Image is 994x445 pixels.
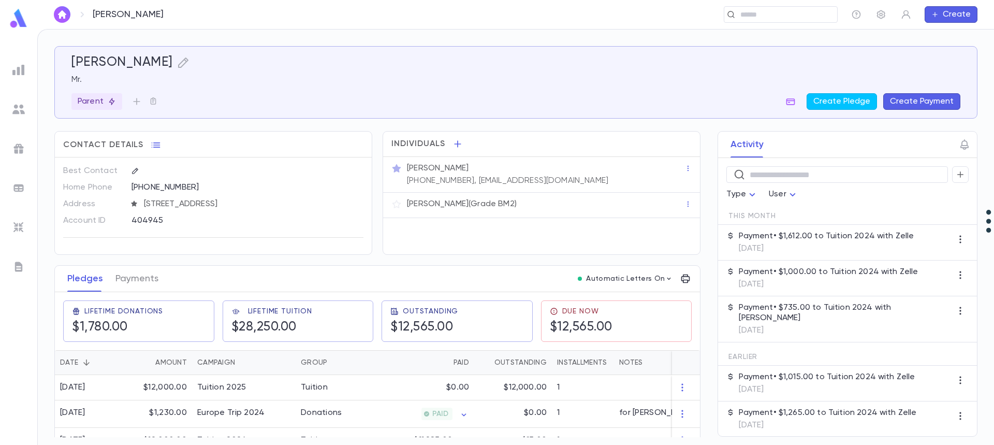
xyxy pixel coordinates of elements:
[739,408,916,418] p: Payment • $1,265.00 to Tuition 2024 with Zelle
[63,179,123,196] p: Home Phone
[63,163,123,179] p: Best Contact
[614,350,743,375] div: Notes
[63,140,143,150] span: Contact Details
[739,231,914,241] p: Payment • $1,612.00 to Tuition 2024 with Zelle
[504,382,547,393] p: $12,000.00
[403,307,458,315] span: Outstanding
[131,179,363,195] div: [PHONE_NUMBER]
[446,382,469,393] p: $0.00
[12,64,25,76] img: reports_grey.c525e4749d1bce6a11f5fe2a8de1b229.svg
[60,382,85,393] div: [DATE]
[12,182,25,194] img: batches_grey.339ca447c9d9533ef1741baa751efc33.svg
[807,93,877,110] button: Create Pledge
[131,212,312,228] div: 404945
[739,303,952,323] p: Payment • $735.00 to Tuition 2024 with [PERSON_NAME]
[373,350,474,375] div: Paid
[574,271,677,286] button: Automatic Letters On
[391,139,445,149] span: Individuals
[125,350,192,375] div: Amount
[739,243,914,254] p: [DATE]
[726,190,746,198] span: Type
[474,350,552,375] div: Outstanding
[769,190,786,198] span: User
[301,382,328,393] div: Tuition
[301,408,342,418] div: Donations
[60,350,78,375] div: Date
[93,9,164,20] p: [PERSON_NAME]
[428,410,452,418] span: PAID
[12,142,25,155] img: campaigns_grey.99e729a5f7ee94e3726e6486bddda8f1.svg
[78,354,95,371] button: Sort
[739,384,915,395] p: [DATE]
[197,350,235,375] div: Campaign
[739,372,915,382] p: Payment • $1,015.00 to Tuition 2024 with Zelle
[140,199,364,209] span: [STREET_ADDRESS]
[407,176,608,186] p: [PHONE_NUMBER], [EMAIL_ADDRESS][DOMAIN_NAME]
[550,320,612,335] h5: $12,565.00
[197,408,265,418] div: Europe Trip 2024
[739,279,918,290] p: [DATE]
[769,184,799,205] div: User
[248,307,312,315] span: Lifetime Tuition
[552,400,614,428] div: 1
[55,350,125,375] div: Date
[524,408,547,418] p: $0.00
[494,350,547,375] div: Outstanding
[125,375,192,400] div: $12,000.00
[407,163,469,174] p: [PERSON_NAME]
[84,307,163,315] span: Lifetime Donations
[728,353,757,361] span: Earlier
[231,320,297,335] h5: $28,250.00
[726,184,758,205] div: Type
[586,275,665,283] p: Automatic Letters On
[56,10,68,19] img: home_white.a664292cf8c1dea59945f0da9f25487c.svg
[296,350,373,375] div: Group
[12,261,25,273] img: letters_grey.7941b92b52307dd3b8a917253454ce1c.svg
[883,93,960,110] button: Create Payment
[12,103,25,116] img: students_grey.60c7aba0da46da39d6d829b817ac14fc.svg
[619,350,642,375] div: Notes
[71,75,960,85] p: Mr.
[407,199,517,209] p: [PERSON_NAME] (Grade BM2)
[197,382,246,393] div: Tuition 2025
[71,93,122,110] div: Parent
[552,375,614,400] div: 1
[619,408,695,418] div: for [PERSON_NAME]
[63,212,123,229] p: Account ID
[71,55,173,70] h5: [PERSON_NAME]
[115,266,158,292] button: Payments
[739,420,916,430] p: [DATE]
[8,8,29,28] img: logo
[552,350,614,375] div: Installments
[728,212,776,220] span: This Month
[454,350,469,375] div: Paid
[557,350,607,375] div: Installments
[390,320,453,335] h5: $12,565.00
[739,325,952,336] p: [DATE]
[60,408,85,418] div: [DATE]
[739,267,918,277] p: Payment • $1,000.00 to Tuition 2024 with Zelle
[562,307,599,315] span: Due Now
[63,196,123,212] p: Address
[730,132,764,157] button: Activity
[192,350,296,375] div: Campaign
[67,266,103,292] button: Pledges
[72,320,128,335] h5: $1,780.00
[12,221,25,234] img: imports_grey.530a8a0e642e233f2baf0ef88e8c9fcb.svg
[125,400,192,428] div: $1,230.00
[155,350,187,375] div: Amount
[301,350,327,375] div: Group
[78,96,116,107] p: Parent
[925,6,977,23] button: Create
